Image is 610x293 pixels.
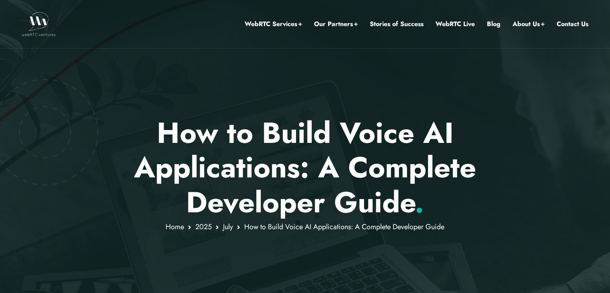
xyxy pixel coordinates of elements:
a: Our Partners [314,19,358,29]
a: About Us [513,19,545,29]
a: WebRTC Services [245,19,302,29]
a: Contact Us [557,19,588,29]
a: 2025 [195,222,212,232]
a: Home [166,222,184,232]
span: . [415,181,424,223]
span: How to Build Voice AI Applications: A Complete Developer Guide [244,222,444,232]
img: WebRTC.ventures [22,12,56,36]
a: July [223,222,233,232]
p: How to Build Voice AI Applications: A Complete Developer Guide [70,116,540,220]
a: WebRTC Live [436,19,475,29]
a: Stories of Success [370,19,424,29]
a: Blog [487,19,501,29]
